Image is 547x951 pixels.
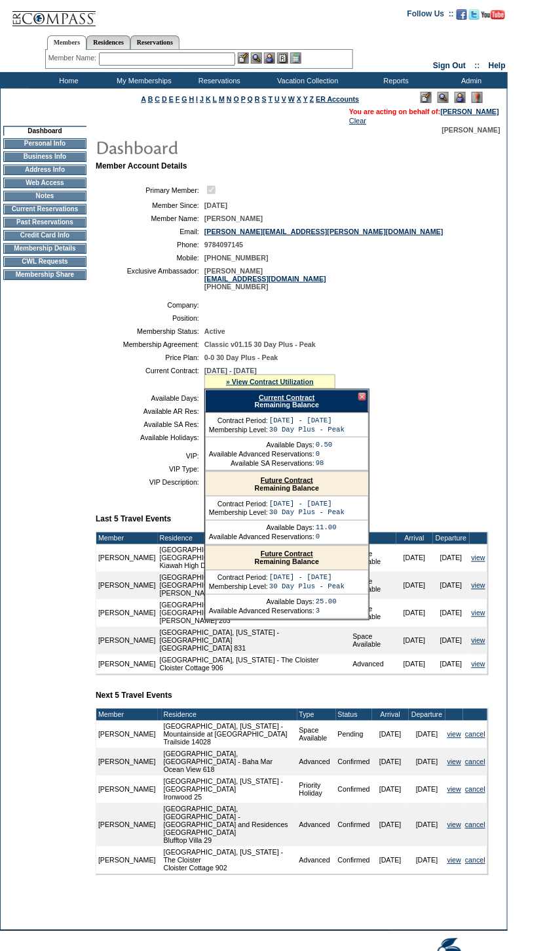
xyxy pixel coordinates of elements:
td: Reports [357,72,432,89]
td: Priority Holiday [297,776,336,803]
td: Arrival [372,709,409,721]
div: Remaining Balance [206,472,368,496]
a: T [269,95,273,103]
td: Price Plan: [101,354,199,361]
td: Space Available [297,721,336,748]
img: Log Concern/Member Elevation [472,92,483,103]
td: Type [351,533,396,544]
a: Clear [349,117,366,125]
a: E [169,95,174,103]
td: Notes [3,191,86,201]
td: Business Info [3,152,86,162]
a: F [176,95,180,103]
span: Classic v01.15 30 Day Plus - Peak [204,340,316,348]
a: S [262,95,267,103]
td: Available Days: [209,524,314,532]
td: Arrival [396,533,433,544]
div: Member Name: [48,52,99,64]
td: [DATE] [433,627,470,655]
td: Membership Level: [209,509,268,517]
td: [DATE] [409,847,445,874]
td: 3 [316,607,337,615]
td: Residence [158,533,351,544]
td: 30 Day Plus - Peak [269,583,345,591]
td: Membership Level: [209,426,268,434]
td: Contract Period: [209,416,268,424]
a: Help [489,61,506,70]
td: Membership Level: [209,583,268,591]
td: [DATE] [372,776,409,803]
a: view [447,758,461,766]
a: view [447,786,461,794]
td: [PERSON_NAME] [96,803,158,847]
td: Web Access [3,178,86,188]
td: Reservations [180,72,255,89]
td: [DATE] [409,721,445,748]
td: 0.50 [316,441,333,449]
td: Admin [432,72,508,89]
td: Available AR Res: [101,407,199,415]
a: H [189,95,195,103]
td: Member Since: [101,201,199,209]
span: Active [204,327,225,335]
td: Exclusive Ambassador: [101,267,199,291]
span: 9784097145 [204,241,243,249]
td: [GEOGRAPHIC_DATA], [US_STATE] - [GEOGRAPHIC_DATA], [US_STATE] Kiawah High Dunes 245 [158,544,351,572]
a: D [162,95,167,103]
a: [EMAIL_ADDRESS][DOMAIN_NAME] [204,275,326,283]
a: cancel [465,731,485,739]
a: M [219,95,225,103]
td: Membership Share [3,270,86,280]
td: Confirmed [336,847,372,874]
td: Member [96,533,158,544]
td: Confirmed [336,776,372,803]
td: Space Available [351,599,396,627]
td: Membership Details [3,243,86,254]
td: Advanced [351,655,396,674]
td: [DATE] [396,544,433,572]
a: view [472,554,485,562]
a: Subscribe to our YouTube Channel [481,13,505,21]
a: Future Contract [261,476,313,484]
a: view [447,857,461,864]
a: cancel [465,857,485,864]
td: [PERSON_NAME] [96,847,158,874]
a: A [141,95,146,103]
td: Dashboard [3,126,86,136]
img: Follow us on Twitter [469,9,480,20]
td: Current Reservations [3,204,86,214]
img: b_calculator.gif [290,52,301,64]
a: cancel [465,758,485,766]
td: CWL Requests [3,256,86,267]
td: Available Advanced Reservations: [209,607,314,615]
td: [DATE] [372,803,409,847]
a: Residences [86,35,130,49]
a: V [282,95,286,103]
img: Impersonate [264,52,275,64]
a: Future Contract [261,550,313,558]
td: [GEOGRAPHIC_DATA], [US_STATE] - Mountainside at [GEOGRAPHIC_DATA] Trailside 14028 [162,721,297,748]
td: Available Days: [101,394,199,402]
td: [DATE] [372,721,409,748]
img: Impersonate [455,92,466,103]
td: Available SA Res: [101,420,199,428]
td: [PERSON_NAME] [96,748,158,776]
a: G [181,95,187,103]
td: Company: [101,301,199,309]
td: Follow Us :: [407,8,454,24]
td: Membership Agreement: [101,340,199,348]
td: 25.00 [316,598,337,606]
b: Next 5 Travel Events [96,691,172,700]
td: Confirmed [336,748,372,776]
td: Advanced [297,803,336,847]
td: Personal Info [3,138,86,149]
td: [PERSON_NAME] [96,721,158,748]
a: N [227,95,232,103]
img: Subscribe to our YouTube Channel [481,10,505,20]
td: [DATE] [409,776,445,803]
td: [GEOGRAPHIC_DATA], [US_STATE] - [GEOGRAPHIC_DATA] [GEOGRAPHIC_DATA] 831 [158,627,351,655]
td: 30 Day Plus - Peak [269,509,345,517]
td: [PERSON_NAME] [96,627,158,655]
td: Membership Status: [101,327,199,335]
a: O [234,95,239,103]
